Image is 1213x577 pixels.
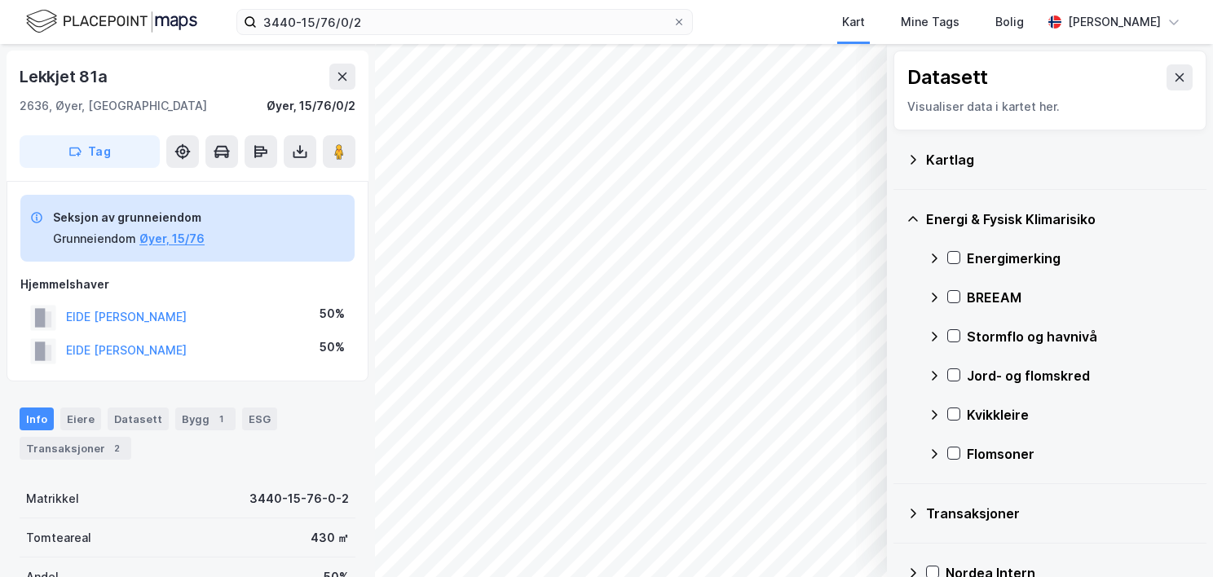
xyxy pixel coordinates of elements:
div: Transaksjoner [926,504,1193,523]
div: Jord- og flomskred [967,366,1193,385]
button: Øyer, 15/76 [139,229,205,249]
div: Kartlag [926,150,1193,170]
div: Kvikkleire [967,405,1193,425]
div: Hjemmelshaver [20,275,355,294]
div: Bygg [175,407,236,430]
div: Flomsoner [967,444,1193,464]
div: Bolig [995,12,1024,32]
div: Transaksjoner [20,437,131,460]
div: 1 [213,411,229,427]
div: Eiere [60,407,101,430]
div: Datasett [907,64,988,90]
div: Energi & Fysisk Klimarisiko [926,209,1193,229]
div: Info [20,407,54,430]
div: Tomteareal [26,528,91,548]
div: Lekkjet 81a [20,64,111,90]
div: Visualiser data i kartet her. [907,97,1193,117]
div: 50% [320,337,345,357]
div: 2636, Øyer, [GEOGRAPHIC_DATA] [20,96,207,116]
div: Matrikkel [26,489,79,509]
div: Stormflo og havnivå [967,327,1193,346]
div: Datasett [108,407,169,430]
div: Energimerking [967,249,1193,268]
input: Søk på adresse, matrikkel, gårdeiere, leietakere eller personer [257,10,673,34]
div: 3440-15-76-0-2 [249,489,349,509]
div: 430 ㎡ [311,528,349,548]
div: 50% [320,304,345,324]
img: logo.f888ab2527a4732fd821a326f86c7f29.svg [26,7,197,36]
div: Øyer, 15/76/0/2 [267,96,355,116]
button: Tag [20,135,160,168]
iframe: Chat Widget [1131,499,1213,577]
div: 2 [108,440,125,456]
div: [PERSON_NAME] [1068,12,1161,32]
div: Kart [842,12,865,32]
div: Mine Tags [901,12,959,32]
div: Seksjon av grunneiendom [53,208,205,227]
div: ESG [242,407,277,430]
div: BREEAM [967,288,1193,307]
div: Grunneiendom [53,229,136,249]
